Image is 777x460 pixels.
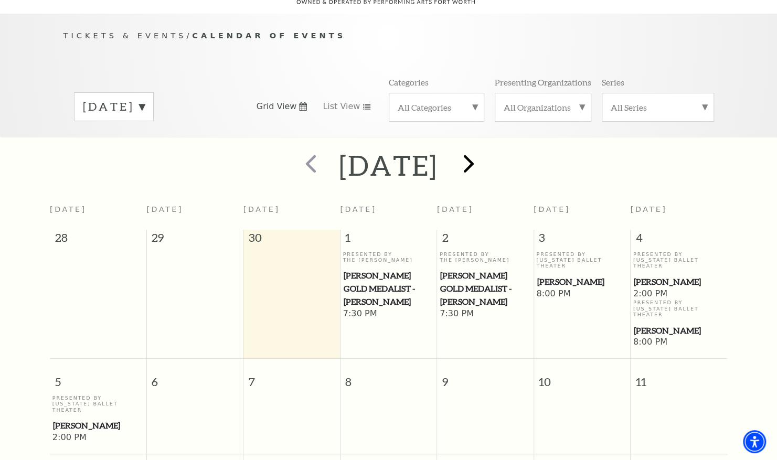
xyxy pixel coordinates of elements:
span: [PERSON_NAME] [634,275,724,288]
button: prev [291,147,329,184]
a: Cliburn Gold Medalist - Aristo Sham [343,269,434,308]
p: Presented By The [PERSON_NAME] [343,251,434,263]
p: Presented By The [PERSON_NAME] [440,251,531,263]
span: Grid View [257,101,297,112]
label: All Categories [398,102,475,113]
span: [PERSON_NAME] [537,275,627,288]
span: Tickets & Events [63,31,187,40]
span: [DATE] [631,205,667,213]
label: All Series [611,102,705,113]
h2: [DATE] [339,148,438,182]
span: [PERSON_NAME] Gold Medalist - [PERSON_NAME] [344,269,434,308]
span: 2 [437,230,533,251]
span: 30 [243,230,339,251]
span: 5 [50,359,146,395]
span: [DATE] [534,205,570,213]
span: 8:00 PM [536,288,627,300]
span: Calendar of Events [192,31,346,40]
span: 8:00 PM [633,337,725,348]
span: [DATE] [243,205,280,213]
a: Peter Pan [633,324,725,337]
span: 9 [437,359,533,395]
span: 2:00 PM [633,288,725,300]
p: Categories [389,77,429,88]
span: [DATE] [340,205,377,213]
span: 29 [147,230,243,251]
a: Peter Pan [536,275,627,288]
span: 7:30 PM [440,308,531,320]
span: 7 [243,359,339,395]
span: 10 [534,359,630,395]
span: 4 [631,230,727,251]
div: Accessibility Menu [743,430,766,453]
p: Series [602,77,624,88]
span: [PERSON_NAME] Gold Medalist - [PERSON_NAME] [440,269,530,308]
p: Presented By [US_STATE] Ballet Theater [52,395,144,413]
span: 3 [534,230,630,251]
span: [DATE] [437,205,474,213]
p: Presented By [US_STATE] Ballet Theater [536,251,627,269]
span: List View [323,101,360,112]
span: 6 [147,359,243,395]
span: 7:30 PM [343,308,434,320]
label: All Organizations [504,102,582,113]
span: 1 [340,230,437,251]
span: [PERSON_NAME] [53,419,143,432]
span: [DATE] [146,205,183,213]
p: Presented By [US_STATE] Ballet Theater [633,251,725,269]
span: [DATE] [50,205,87,213]
span: 2:00 PM [52,432,144,444]
span: [PERSON_NAME] [634,324,724,337]
button: next [448,147,486,184]
p: Presented By [US_STATE] Ballet Theater [633,299,725,317]
p: Presenting Organizations [495,77,591,88]
span: 11 [631,359,727,395]
span: 8 [340,359,437,395]
label: [DATE] [83,99,145,115]
span: 28 [50,230,146,251]
a: Peter Pan [633,275,725,288]
a: Peter Pan [52,419,144,432]
p: / [63,29,714,42]
a: Cliburn Gold Medalist - Aristo Sham [440,269,531,308]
